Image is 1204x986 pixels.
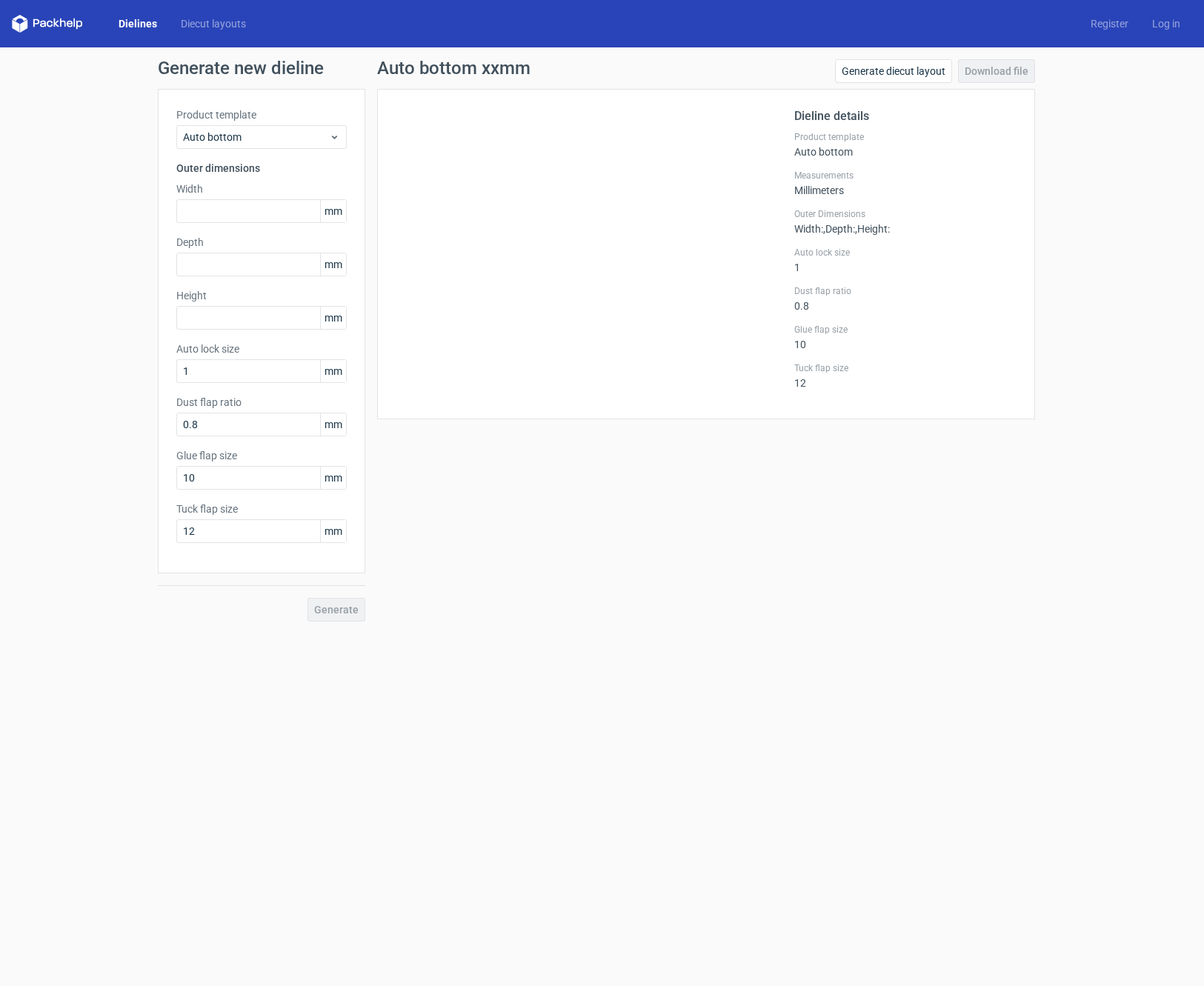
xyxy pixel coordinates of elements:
[176,395,347,410] label: Dust flap ratio
[176,161,347,176] h3: Outer dimensions
[835,59,952,83] a: Generate diecut layout
[377,59,531,77] h1: Auto bottom xxmm
[794,285,1017,297] label: Dust flap ratio
[169,16,258,31] a: Diecut layouts
[794,107,1017,125] h2: Dieline details
[794,223,823,235] span: Width :
[794,131,1017,143] label: Product template
[794,131,1017,158] div: Auto bottom
[855,223,890,235] span: , Height :
[176,448,347,463] label: Glue flap size
[176,288,347,303] label: Height
[794,362,1017,389] div: 12
[794,285,1017,312] div: 0.8
[158,59,1047,77] h1: Generate new dieline
[1079,16,1140,31] a: Register
[794,170,1017,196] div: Millimeters
[107,16,169,31] a: Dielines
[794,170,1017,181] label: Measurements
[320,413,346,436] span: mm
[320,360,346,382] span: mm
[794,362,1017,374] label: Tuck flap size
[794,247,1017,273] div: 1
[823,223,855,235] span: , Depth :
[794,247,1017,259] label: Auto lock size
[320,307,346,329] span: mm
[176,342,347,356] label: Auto lock size
[176,502,347,516] label: Tuck flap size
[176,107,347,122] label: Product template
[183,130,329,144] span: Auto bottom
[176,235,347,250] label: Depth
[176,181,347,196] label: Width
[320,467,346,489] span: mm
[320,253,346,276] span: mm
[794,324,1017,350] div: 10
[1140,16,1192,31] a: Log in
[320,200,346,222] span: mm
[794,208,1017,220] label: Outer Dimensions
[794,324,1017,336] label: Glue flap size
[320,520,346,542] span: mm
